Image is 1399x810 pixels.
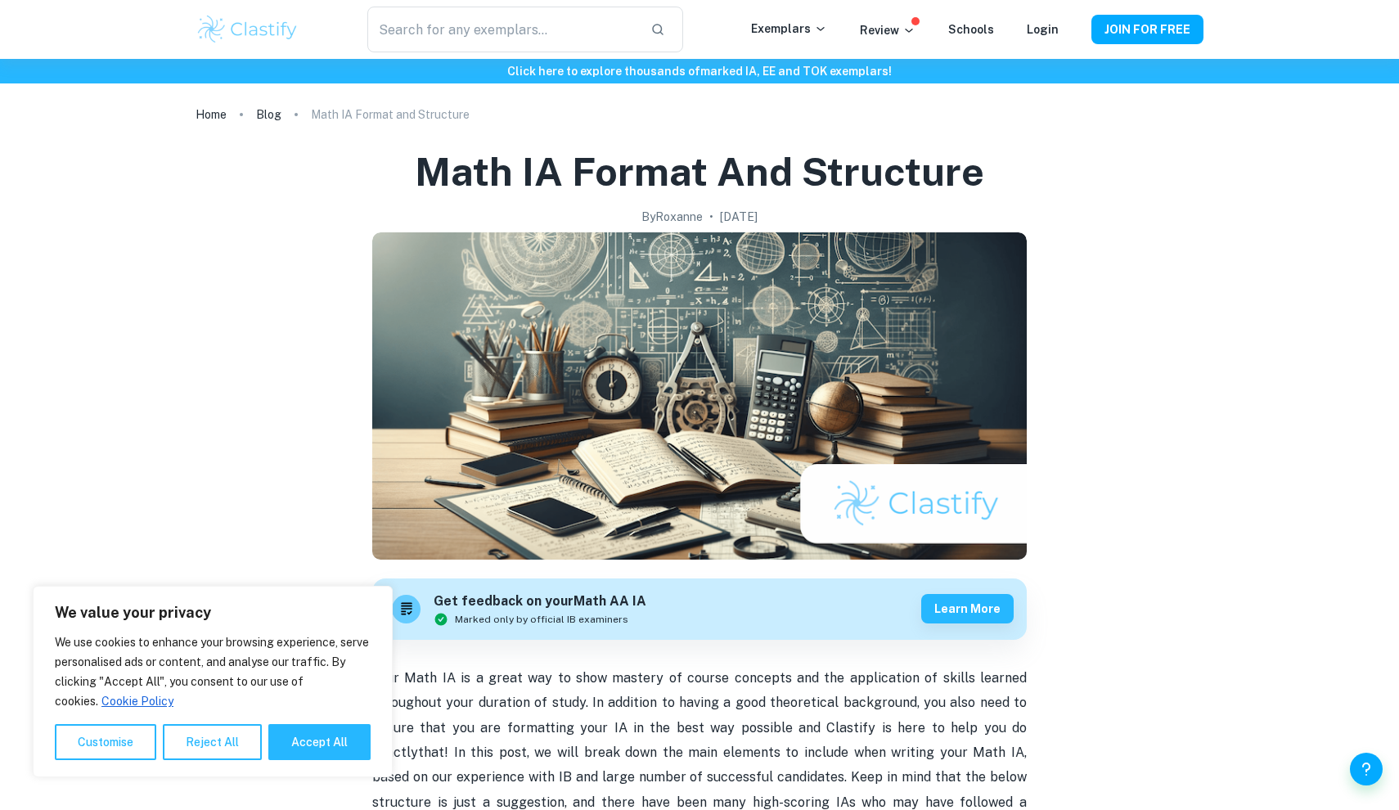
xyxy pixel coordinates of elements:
button: Accept All [268,724,371,760]
h1: Math IA Format and Structure [415,146,984,198]
h2: [DATE] [720,208,758,226]
h2: By Roxanne [641,208,703,226]
button: JOIN FOR FREE [1091,15,1203,44]
a: Blog [256,103,281,126]
p: • [709,208,713,226]
button: Reject All [163,724,262,760]
p: We value your privacy [55,603,371,623]
button: Help and Feedback [1350,753,1383,785]
a: Schools [948,23,994,36]
p: Review [860,21,915,39]
input: Search for any exemplars... [367,7,637,52]
button: Learn more [921,594,1014,623]
a: Cookie Policy [101,694,174,709]
p: We use cookies to enhance your browsing experience, serve personalised ads or content, and analys... [55,632,371,711]
a: Home [196,103,227,126]
a: Get feedback on yourMath AA IAMarked only by official IB examinersLearn more [372,578,1027,640]
p: Exemplars [751,20,827,38]
div: We value your privacy [33,586,393,777]
span: Marked only by official IB examiners [455,612,628,627]
button: Customise [55,724,156,760]
p: Math IA Format and Structure [311,106,470,124]
h6: Get feedback on your Math AA IA [434,592,646,612]
h6: Click here to explore thousands of marked IA, EE and TOK exemplars ! [3,62,1396,80]
img: Math IA Format and Structure cover image [372,232,1027,560]
a: Login [1027,23,1059,36]
img: Clastify logo [196,13,299,46]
